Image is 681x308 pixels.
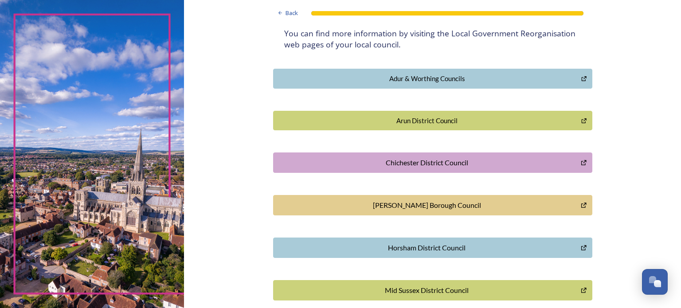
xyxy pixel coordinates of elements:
[273,69,592,89] button: Adur & Worthing Councils
[278,74,577,84] div: Adur & Worthing Councils
[273,238,592,258] button: Horsham District Council
[273,152,592,173] button: Chichester District Council
[273,195,592,215] button: Crawley Borough Council
[278,116,577,126] div: Arun District Council
[642,269,668,295] button: Open Chat
[286,9,298,17] span: Back
[278,242,576,253] div: Horsham District Council
[273,280,592,300] button: Mid Sussex District Council
[284,28,581,50] h4: You can find more information by visiting the Local Government Reorganisation web pages of your l...
[278,157,576,168] div: Chichester District Council
[273,111,592,131] button: Arun District Council
[278,285,576,296] div: Mid Sussex District Council
[278,200,576,211] div: [PERSON_NAME] Borough Council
